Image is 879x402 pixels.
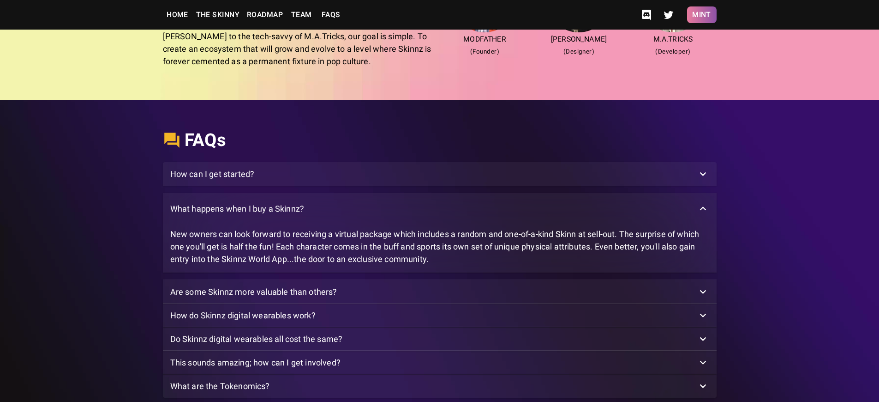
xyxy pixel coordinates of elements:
[170,380,270,392] p: What are the Tokenomics?
[316,6,346,24] a: FAQs
[163,6,192,24] a: Home
[243,6,287,24] a: Roadmap
[163,304,717,327] div: How do Skinnz digital wearables work?
[170,356,341,369] p: This sounds amazing; how can I get involved?
[535,46,622,56] span: ( Designer )
[170,333,343,345] p: Do Skinnz digital wearables all cost the same?
[535,34,622,45] p: [PERSON_NAME]
[163,374,717,398] div: What are the Tokenomics?
[163,162,717,186] div: How can I get started?
[170,202,305,215] p: What happens when I buy a Skinnz?
[163,193,717,224] div: What happens when I buy a Skinnz?
[192,6,244,24] a: The Skinny
[170,228,709,265] p: New owners can look forward to receiving a virtual package which includes a random and one-of-a-k...
[629,34,716,45] p: M.A.Tricks
[170,286,337,298] p: Are some Skinnz more valuable than others?
[170,309,316,322] p: How do Skinnz digital wearables work?
[287,6,316,24] a: Team
[687,6,717,23] button: Mint
[442,34,528,45] p: Modfather
[163,351,717,374] div: This sounds amazing; how can I get involved?
[163,280,717,304] div: Are some Skinnz more valuable than others?
[185,129,226,151] h4: FAQs
[442,46,528,56] span: ( Founder )
[170,168,255,180] p: How can I get started?
[629,46,716,56] span: ( Developer )
[163,327,717,351] div: Do Skinnz digital wearables all cost the same?
[163,18,438,67] div: From the initial vision of The Modfather to the skilled hands of [PERSON_NAME] to the tech-savvy ...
